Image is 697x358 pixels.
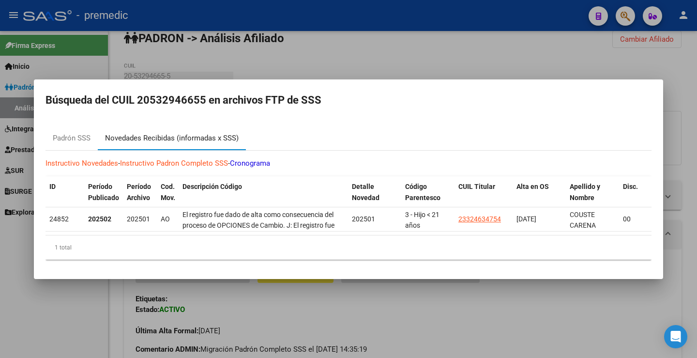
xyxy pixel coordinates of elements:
[179,176,348,219] datatable-header-cell: Descripción Código
[157,176,179,219] datatable-header-cell: Cod. Mov.
[88,183,119,202] span: Período Publicado
[161,215,170,223] span: AO
[49,183,56,190] span: ID
[513,176,566,219] datatable-header-cell: Alta en OS
[570,183,600,202] span: Apellido y Nombre
[88,215,111,223] strong: 202502
[664,325,687,348] div: Open Intercom Messenger
[352,215,375,223] span: 202501
[53,133,91,144] div: Padrón SSS
[516,183,549,190] span: Alta en OS
[45,91,652,109] h2: Búsqueda del CUIL 20532946655 en archivos FTP de SSS
[161,183,175,202] span: Cod. Mov.
[230,159,270,168] a: Cronograma
[120,159,228,168] a: Instructivo Padron Completo SSS
[127,215,150,223] span: 202501
[566,176,619,219] datatable-header-cell: Apellido y Nombre
[455,176,513,219] datatable-header-cell: CUIL Titular
[45,235,652,260] div: 1 total
[401,176,455,219] datatable-header-cell: Código Parentesco
[352,183,379,202] span: Detalle Novedad
[570,211,621,241] span: COUSTE CARENA [PERSON_NAME]
[123,176,157,219] datatable-header-cell: Período Archivo
[105,133,239,144] div: Novedades Recibidas (informadas x SSS)
[182,183,242,190] span: Descripción Código
[45,159,118,168] a: Instructivo Novedades
[458,183,495,190] span: CUIL Titular
[623,214,644,225] div: 00
[84,176,123,219] datatable-header-cell: Período Publicado
[516,215,536,223] span: [DATE]
[458,215,501,223] span: 23324634754
[45,176,84,219] datatable-header-cell: ID
[619,176,648,219] datatable-header-cell: Disc.
[348,176,401,219] datatable-header-cell: Detalle Novedad
[127,183,151,202] span: Período Archivo
[405,211,439,230] span: 3 - Hijo < 21 años
[182,211,334,307] span: El registro fue dado de alta como consecuencia del proceso de OPCIONES de Cambio. J: El registro ...
[49,215,69,223] span: 24852
[623,183,638,190] span: Disc.
[45,158,652,169] p: - -
[405,183,440,202] span: Código Parentesco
